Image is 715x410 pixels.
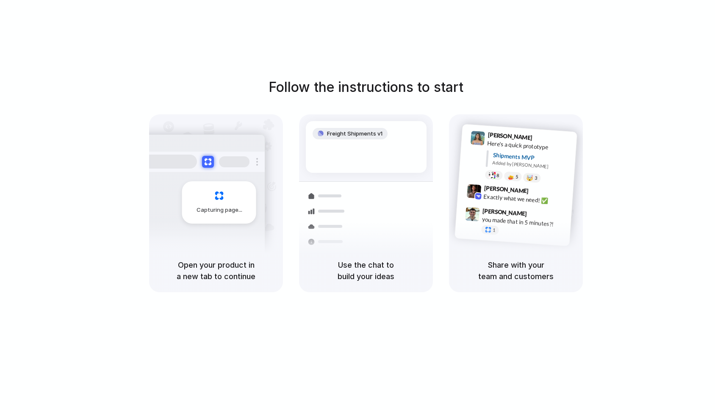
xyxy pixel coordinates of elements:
span: [PERSON_NAME] [488,130,532,142]
div: Added by [PERSON_NAME] [492,159,570,171]
span: 1 [493,227,496,232]
span: [PERSON_NAME] [484,183,529,195]
div: you made that in 5 minutes?! [482,215,566,229]
h5: Open your product in a new tab to continue [159,259,273,282]
div: Here's a quick prototype [487,139,572,153]
span: Capturing page [197,206,244,214]
div: Shipments MVP [493,150,571,164]
div: Exactly what we need! ✅ [483,192,568,206]
h5: Share with your team and customers [459,259,573,282]
span: 9:41 AM [535,134,552,144]
h1: Follow the instructions to start [269,77,463,97]
span: Freight Shipments v1 [327,130,382,138]
span: 9:47 AM [529,210,547,220]
span: 8 [496,173,499,177]
span: 5 [515,174,518,179]
span: 3 [535,175,538,180]
div: 🤯 [527,175,534,181]
span: [PERSON_NAME] [482,206,527,218]
span: 9:42 AM [531,187,549,197]
h5: Use the chat to build your ideas [309,259,423,282]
